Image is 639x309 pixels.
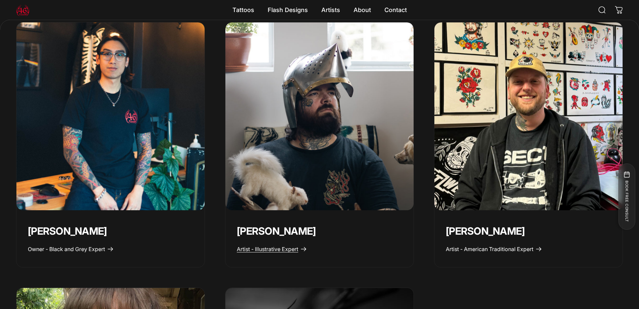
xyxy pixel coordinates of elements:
img: 46 tattoo founder geoffrey wong in his studio in toronto [16,22,205,210]
a: 0 items [611,3,626,17]
a: Owner - Black and Grey Expert [28,246,114,252]
p: [PERSON_NAME] [237,225,402,238]
nav: Primary [226,3,414,17]
summary: Flash Designs [261,3,315,17]
p: [PERSON_NAME] [28,225,193,238]
span: Owner - Black and Grey Expert [28,246,105,252]
summary: Artists [315,3,347,17]
a: Artist - American Traditional Expert [446,246,542,252]
a: Artist - Illustrative Expert [237,246,307,252]
summary: Tattoos [226,3,261,17]
a: Contact [378,3,414,17]
a: Spencer Skalko [434,22,623,210]
span: Artist - American Traditional Expert [446,246,533,252]
a: Geoffrey Wong [16,22,205,210]
summary: About [347,3,378,17]
a: Taivas Jättiläinen [225,22,414,210]
p: [PERSON_NAME] [446,225,611,238]
span: Artist - Illustrative Expert [237,246,298,252]
button: BOOK FREE CONSULT [618,163,635,230]
img: tattoo artist spencer skalko at 46 tattoo toronto [434,22,623,210]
